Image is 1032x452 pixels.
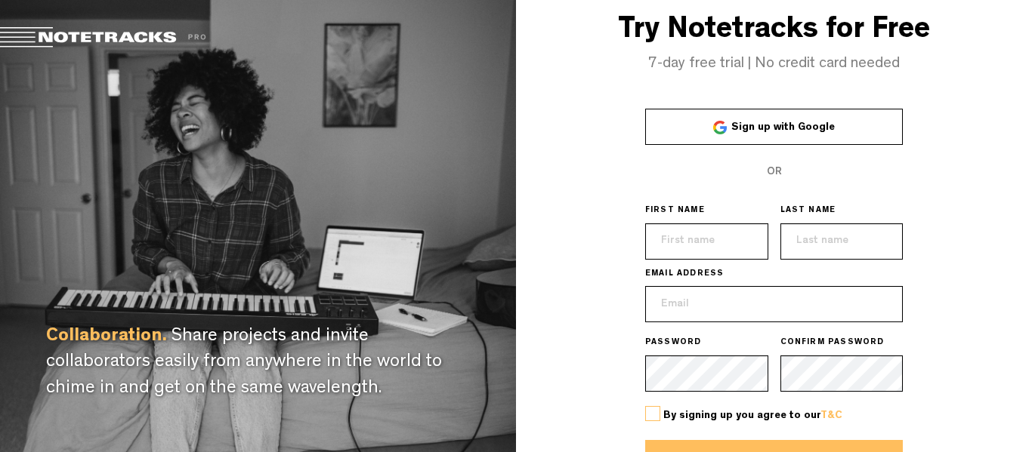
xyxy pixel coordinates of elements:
[780,337,885,349] span: CONFIRM PASSWORD
[780,223,904,260] input: Last name
[780,205,836,217] span: LAST NAME
[767,167,782,177] span: OR
[645,223,768,260] input: First name
[645,269,725,281] span: EMAIL ADDRESS
[46,328,167,346] span: Collaboration.
[516,15,1032,48] h3: Try Notetracks for Free
[516,56,1032,72] h4: 7-day free trial | No credit card needed
[645,337,702,349] span: PASSWORD
[731,122,835,133] span: Sign up with Google
[46,328,442,398] span: Share projects and invite collaborators easily from anywhere in the world to chime in and get on ...
[663,410,842,421] span: By signing up you agree to our
[645,205,705,217] span: FIRST NAME
[820,410,842,421] a: T&C
[645,286,904,322] input: Email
